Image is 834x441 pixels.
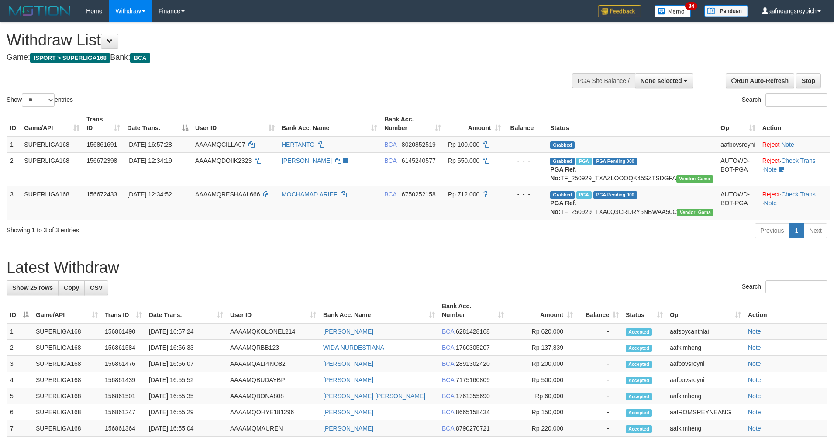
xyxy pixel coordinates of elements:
a: [PERSON_NAME] [323,409,373,416]
th: User ID: activate to sort column ascending [227,298,320,323]
td: aafkimheng [666,420,744,437]
td: SUPERLIGA168 [21,186,83,220]
td: 3 [7,186,21,220]
div: - - - [508,156,543,165]
td: TF_250929_TXA0Q3CRDRY5NBWAA50C [547,186,717,220]
td: 5 [7,388,32,404]
span: BCA [442,409,454,416]
span: AAAAMQCILLA07 [195,141,245,148]
a: MOCHAMAD ARIEF [282,191,338,198]
td: aafkimheng [666,340,744,356]
th: Bank Acc. Number: activate to sort column ascending [438,298,507,323]
span: BCA [442,360,454,367]
div: - - - [508,190,543,199]
td: [DATE] 16:55:29 [145,404,227,420]
span: Copy 1761355690 to clipboard [456,393,490,400]
span: Rp 712.000 [448,191,479,198]
span: 156672433 [86,191,117,198]
span: BCA [442,393,454,400]
a: Note [764,200,777,207]
td: aafbovsreyni [666,372,744,388]
input: Search: [765,93,827,107]
th: ID: activate to sort column descending [7,298,32,323]
td: 3 [7,356,32,372]
span: 34 [685,2,697,10]
td: - [576,356,622,372]
span: None selected [641,77,682,84]
a: Note [748,344,761,351]
td: aafsoycanthlai [666,323,744,340]
span: Vendor URL: https://trx31.1velocity.biz [677,209,713,216]
img: Button%20Memo.svg [655,5,691,17]
td: SUPERLIGA168 [32,356,101,372]
span: BCA [384,191,396,198]
span: BCA [384,141,396,148]
span: BCA [442,425,454,432]
b: PGA Ref. No: [550,200,576,215]
td: 2 [7,340,32,356]
input: Search: [765,280,827,293]
td: AAAAMQBONA808 [227,388,320,404]
a: [PERSON_NAME] [282,157,332,164]
a: CSV [84,280,108,295]
td: · · [759,186,830,220]
span: [DATE] 12:34:52 [127,191,172,198]
td: AAAAMQMAUREN [227,420,320,437]
a: Check Trans [781,191,816,198]
a: Reject [762,157,780,164]
td: - [576,388,622,404]
td: 4 [7,372,32,388]
td: TF_250929_TXAZLOOOQK45SZTSDGFA [547,152,717,186]
a: Note [748,360,761,367]
span: 156861691 [86,141,117,148]
td: aafROMSREYNEANG [666,404,744,420]
th: Balance: activate to sort column ascending [576,298,622,323]
a: Reject [762,141,780,148]
td: - [576,372,622,388]
td: - [576,323,622,340]
span: CSV [90,284,103,291]
a: Note [748,376,761,383]
span: Accepted [626,409,652,417]
span: Accepted [626,345,652,352]
img: Feedback.jpg [598,5,641,17]
span: 156672398 [86,157,117,164]
td: [DATE] 16:55:35 [145,388,227,404]
td: AUTOWD-BOT-PGA [717,152,758,186]
td: SUPERLIGA168 [32,372,101,388]
td: · [759,136,830,153]
td: 1 [7,136,21,153]
span: Rp 550.000 [448,157,479,164]
span: [DATE] 12:34:19 [127,157,172,164]
span: Grabbed [550,141,575,149]
a: Note [748,409,761,416]
a: HERTANTO [282,141,314,148]
td: SUPERLIGA168 [32,404,101,420]
img: panduan.png [704,5,748,17]
td: 6 [7,404,32,420]
span: Show 25 rows [12,284,53,291]
span: Copy 6281428168 to clipboard [456,328,490,335]
td: Rp 137,839 [507,340,576,356]
th: Amount: activate to sort column ascending [507,298,576,323]
th: Action [759,111,830,136]
td: · · [759,152,830,186]
span: Copy 6750252158 to clipboard [402,191,436,198]
div: - - - [508,140,543,149]
span: PGA Pending [593,158,637,165]
span: BCA [442,376,454,383]
h1: Withdraw List [7,31,547,49]
span: Accepted [626,425,652,433]
span: Copy 1760305207 to clipboard [456,344,490,351]
td: AAAAMQOHYE181296 [227,404,320,420]
a: Show 25 rows [7,280,59,295]
td: Rp 150,000 [507,404,576,420]
img: MOTION_logo.png [7,4,73,17]
td: aafbovsreyni [717,136,758,153]
th: Trans ID: activate to sort column ascending [83,111,124,136]
td: - [576,420,622,437]
th: Bank Acc. Name: activate to sort column ascending [278,111,381,136]
td: SUPERLIGA168 [32,420,101,437]
a: Note [748,328,761,335]
th: Bank Acc. Number: activate to sort column ascending [381,111,445,136]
